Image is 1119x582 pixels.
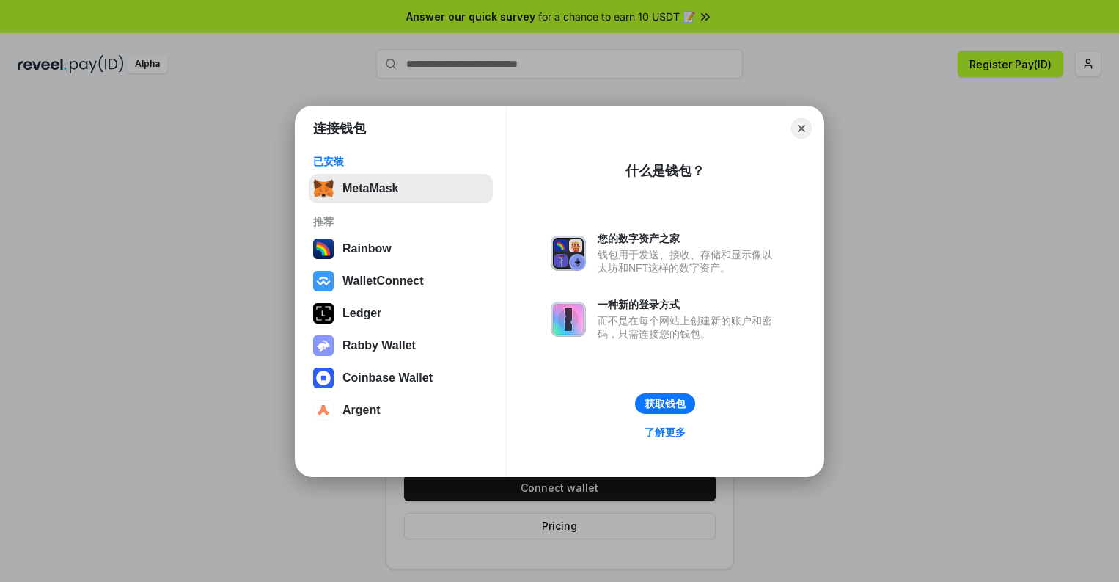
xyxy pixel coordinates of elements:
div: 您的数字资产之家 [598,232,779,245]
img: svg+xml,%3Csvg%20xmlns%3D%22http%3A%2F%2Fwww.w3.org%2F2000%2Fsvg%22%20width%3D%2228%22%20height%3... [313,303,334,324]
div: Coinbase Wallet [342,371,433,385]
button: WalletConnect [309,266,493,296]
img: svg+xml,%3Csvg%20width%3D%2228%22%20height%3D%2228%22%20viewBox%3D%220%200%2028%2028%22%20fill%3D... [313,368,334,388]
div: 钱包用于发送、接收、存储和显示像以太坊和NFT这样的数字资产。 [598,248,779,274]
div: Ledger [342,307,381,320]
button: MetaMask [309,174,493,203]
button: Rainbow [309,234,493,263]
button: Coinbase Wallet [309,363,493,393]
img: svg+xml,%3Csvg%20width%3D%22120%22%20height%3D%22120%22%20viewBox%3D%220%200%20120%20120%22%20fil... [313,239,334,259]
div: 一种新的登录方式 [598,298,779,311]
div: Rabby Wallet [342,339,416,352]
div: Argent [342,404,381,417]
img: svg+xml,%3Csvg%20width%3D%2228%22%20height%3D%2228%22%20viewBox%3D%220%200%2028%2028%22%20fill%3D... [313,400,334,421]
button: Close [791,118,812,139]
button: Ledger [309,299,493,328]
img: svg+xml,%3Csvg%20xmlns%3D%22http%3A%2F%2Fwww.w3.org%2F2000%2Fsvg%22%20fill%3D%22none%22%20viewBox... [551,302,586,337]
img: svg+xml,%3Csvg%20fill%3D%22none%22%20height%3D%2233%22%20viewBox%3D%220%200%2035%2033%22%20width%... [313,178,334,199]
div: Rainbow [342,242,392,255]
div: 已安装 [313,155,488,168]
div: MetaMask [342,182,398,195]
div: 什么是钱包？ [625,162,705,180]
div: 推荐 [313,215,488,228]
h1: 连接钱包 [313,120,366,137]
img: svg+xml,%3Csvg%20xmlns%3D%22http%3A%2F%2Fwww.w3.org%2F2000%2Fsvg%22%20fill%3D%22none%22%20viewBox... [551,236,586,271]
button: 获取钱包 [635,393,695,414]
button: Argent [309,396,493,425]
div: WalletConnect [342,274,424,288]
div: 而不是在每个网站上创建新的账户和密码，只需连接您的钱包。 [598,314,779,341]
div: 了解更多 [645,426,686,439]
img: svg+xml,%3Csvg%20width%3D%2228%22%20height%3D%2228%22%20viewBox%3D%220%200%2028%2028%22%20fill%3D... [313,271,334,291]
div: 获取钱包 [645,397,686,410]
button: Rabby Wallet [309,331,493,360]
img: svg+xml,%3Csvg%20xmlns%3D%22http%3A%2F%2Fwww.w3.org%2F2000%2Fsvg%22%20fill%3D%22none%22%20viewBox... [313,335,334,356]
a: 了解更多 [636,423,694,442]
